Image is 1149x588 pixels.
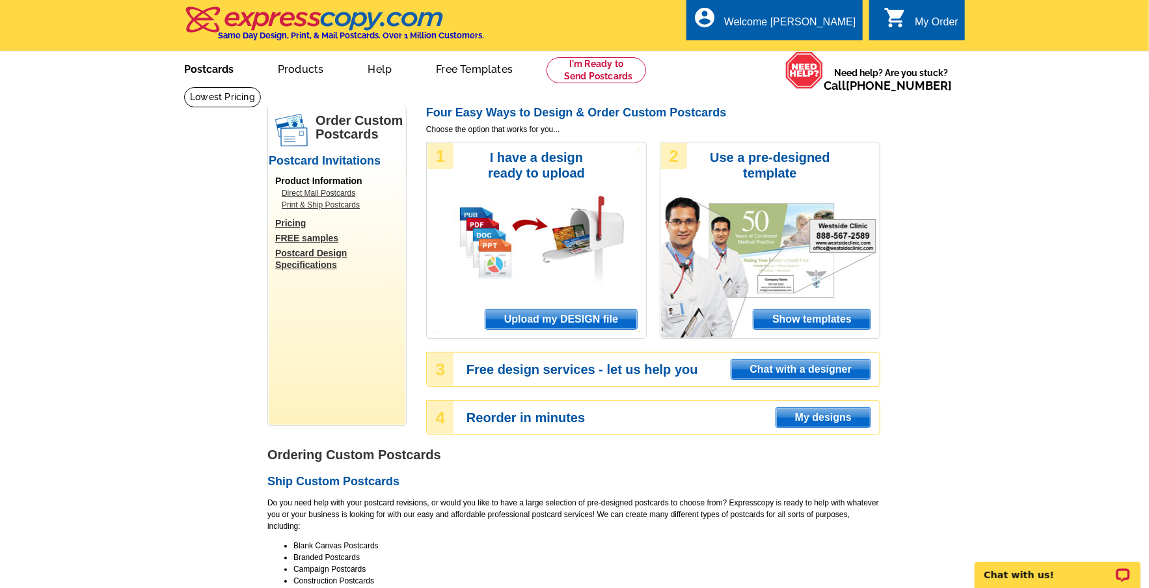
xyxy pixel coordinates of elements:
h4: Same Day Design, Print, & Mail Postcards. Over 1 Million Customers. [218,31,484,40]
div: 4 [427,401,453,434]
div: 1 [427,143,453,169]
li: Construction Postcards [293,575,880,587]
a: Upload my DESIGN file [485,309,638,330]
h3: Use a pre-designed template [703,150,837,181]
a: Direct Mail Postcards [282,187,399,199]
img: help [785,51,824,89]
a: [PHONE_NUMBER] [846,79,952,92]
span: Product Information [275,176,362,186]
strong: Ordering Custom Postcards [267,448,441,462]
span: Need help? Are you stuck? [824,66,958,92]
a: Postcards [163,53,254,83]
a: Free Templates [415,53,534,83]
p: Do you need help with your postcard revisions, or would you like to have a large selection of pre... [267,497,880,532]
a: Chat with a designer [731,359,871,380]
h2: Four Easy Ways to Design & Order Custom Postcards [426,106,880,120]
a: Print & Ship Postcards [282,199,399,211]
div: My Order [915,16,958,34]
h1: Order Custom Postcards [316,114,405,141]
a: shopping_cart My Order [884,14,958,31]
h2: Ship Custom Postcards [267,475,880,489]
li: Branded Postcards [293,552,880,563]
a: Products [257,53,345,83]
a: Postcard Design Specifications [275,247,405,271]
iframe: LiveChat chat widget [966,547,1149,588]
span: Chat with a designer [731,360,871,379]
i: shopping_cart [884,6,907,29]
span: Call [824,79,952,92]
div: 2 [661,143,687,169]
a: Help [347,53,413,83]
i: account_circle [693,6,716,29]
a: FREE samples [275,232,405,244]
div: Welcome [PERSON_NAME] [724,16,856,34]
h3: Reorder in minutes [466,412,879,423]
span: Upload my DESIGN file [485,310,637,329]
img: postcards.png [275,114,308,146]
span: Choose the option that works for you... [426,124,880,135]
span: Show templates [753,310,871,329]
h3: I have a design ready to upload [470,150,603,181]
li: Campaign Postcards [293,563,880,575]
h2: Postcard Invitations [269,154,405,168]
a: Same Day Design, Print, & Mail Postcards. Over 1 Million Customers. [184,16,484,40]
a: My designs [776,407,871,428]
a: Show templates [753,309,871,330]
h3: Free design services - let us help you [466,364,879,375]
div: 3 [427,353,453,386]
li: Blank Canvas Postcards [293,540,880,552]
span: My designs [776,408,871,427]
a: Pricing [275,217,405,229]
